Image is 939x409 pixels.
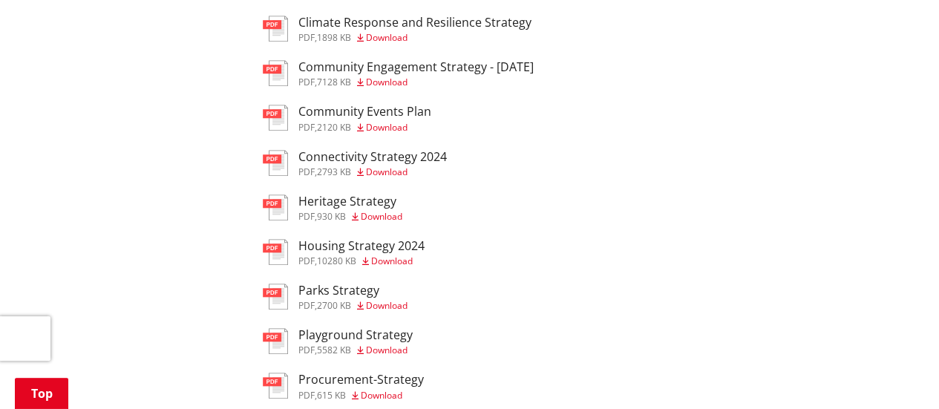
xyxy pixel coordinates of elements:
img: document-pdf.svg [263,194,288,220]
div: , [298,301,408,310]
a: Community Events Plan pdf,2120 KB Download [263,105,431,131]
a: Housing Strategy 2024 pdf,10280 KB Download [263,239,425,266]
div: , [298,257,425,266]
a: Top [15,378,68,409]
span: 615 KB [317,389,346,402]
div: , [298,78,534,87]
span: pdf [298,255,315,267]
h3: Climate Response and Resilience Strategy [298,16,531,30]
span: 2793 KB [317,166,351,178]
a: Procurement-Strategy pdf,615 KB Download [263,373,424,399]
a: Community Engagement Strategy - [DATE] pdf,7128 KB Download [263,60,534,87]
a: Climate Response and Resilience Strategy pdf,1898 KB Download [263,16,531,42]
span: pdf [298,31,315,44]
span: pdf [298,344,315,356]
img: document-pdf.svg [263,284,288,310]
h3: Community Engagement Strategy - [DATE] [298,60,534,74]
span: Download [366,31,408,44]
img: document-pdf.svg [263,16,288,42]
div: , [298,168,447,177]
h3: Connectivity Strategy 2024 [298,150,447,164]
img: document-pdf.svg [263,328,288,354]
a: Heritage Strategy pdf,930 KB Download [263,194,402,221]
h3: Heritage Strategy [298,194,402,209]
span: Download [366,166,408,178]
span: Download [371,255,413,267]
h3: Procurement-Strategy [298,373,424,387]
span: Download [366,76,408,88]
a: Playground Strategy pdf,5582 KB Download [263,328,413,355]
span: 5582 KB [317,344,351,356]
img: document-pdf.svg [263,373,288,399]
div: , [298,212,402,221]
a: Connectivity Strategy 2024 pdf,2793 KB Download [263,150,447,177]
img: document-pdf.svg [263,105,288,131]
span: pdf [298,76,315,88]
a: Parks Strategy pdf,2700 KB Download [263,284,408,310]
span: 2700 KB [317,299,351,312]
span: Download [366,344,408,356]
div: , [298,391,424,400]
span: 10280 KB [317,255,356,267]
span: Download [361,389,402,402]
span: 1898 KB [317,31,351,44]
h3: Community Events Plan [298,105,431,119]
span: pdf [298,389,315,402]
img: document-pdf.svg [263,239,288,265]
div: , [298,123,431,132]
iframe: Messenger Launcher [871,347,924,400]
h3: Housing Strategy 2024 [298,239,425,253]
span: 930 KB [317,210,346,223]
span: Download [366,121,408,134]
span: Download [366,299,408,312]
span: pdf [298,299,315,312]
span: Download [361,210,402,223]
div: , [298,33,531,42]
img: document-pdf.svg [263,60,288,86]
img: document-pdf.svg [263,150,288,176]
span: 7128 KB [317,76,351,88]
span: pdf [298,121,315,134]
span: pdf [298,166,315,178]
span: pdf [298,210,315,223]
div: , [298,346,413,355]
h3: Playground Strategy [298,328,413,342]
span: 2120 KB [317,121,351,134]
h3: Parks Strategy [298,284,408,298]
